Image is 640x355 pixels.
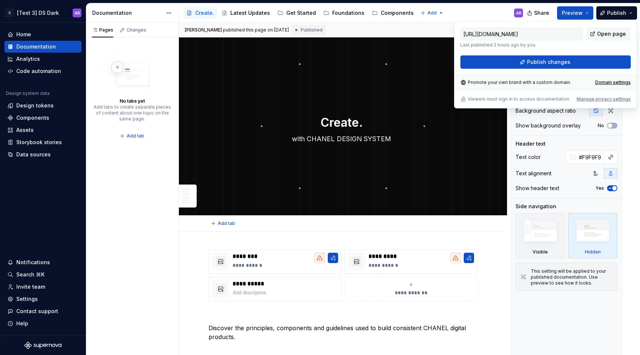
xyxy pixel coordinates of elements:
label: Yes [596,185,604,191]
svg: Supernova Logo [24,342,61,349]
div: Visible [516,213,565,258]
button: Manage privacy settings [577,96,631,102]
a: Components [4,112,81,124]
a: Analytics [4,53,81,65]
div: Text color [516,153,541,161]
div: Show header text [516,185,559,192]
div: Promote your own brand with a custom domain. [460,80,571,86]
div: This setting will be applied to your published documentation. Use preview to see how it looks. [531,268,613,286]
a: Settings [4,293,81,305]
div: Page tree [183,6,417,20]
div: Code automation [16,67,61,75]
div: Home [16,31,31,38]
span: Add tab [127,133,144,139]
div: No tabs yet [120,98,145,104]
div: Search ⌘K [16,271,44,278]
span: Share [534,9,549,17]
div: Latest Updates [230,9,270,17]
div: Assets [16,126,34,134]
button: Share [523,6,554,20]
span: Publish changes [527,59,570,66]
label: No [598,123,604,129]
button: Publish changes [460,56,631,69]
input: Auto [576,150,604,164]
div: AR [516,10,521,16]
a: Domain settings [595,80,631,86]
textarea: with CHANEL DESIGN SYSTEM [207,133,476,145]
button: Search ⌘K [4,269,81,281]
p: Discover the principles, components and guidelines used to build consistent CHANEL digital products. [209,324,477,341]
div: Analytics [16,55,40,63]
div: C [5,9,14,17]
a: Get Started [274,7,319,19]
div: Changes [127,27,146,33]
a: Home [4,29,81,40]
button: Help [4,318,81,329]
span: Published [301,27,323,33]
div: Create. [195,9,214,17]
button: Contact support [4,305,81,317]
div: Settings [16,295,38,303]
div: Invite team [16,283,45,291]
span: Preview [562,9,583,17]
a: Components [369,7,417,19]
p: Viewers must sign in to access documentation. [468,96,570,102]
a: Assets [4,124,81,136]
div: Get Started [286,9,316,17]
a: Design tokens [4,100,81,112]
div: Add tabs to create separate pieces of content about one topic on the same page. [93,104,171,122]
div: Hidden [568,213,618,258]
button: C[Test 3] DS DarkAR [1,5,84,21]
a: Create. [183,7,217,19]
div: Components [16,114,49,122]
div: Header text [516,140,546,147]
button: Preview [557,6,593,20]
div: Side navigation [516,203,556,210]
div: Documentation [16,43,56,50]
div: AR [74,10,80,16]
div: Data sources [16,151,51,158]
button: Publish [596,6,637,20]
span: Publish [607,9,626,17]
div: Components [381,9,414,17]
div: Background aspect ratio [516,107,576,115]
div: Visible [533,249,548,255]
button: Notifications [4,256,81,268]
span: Open page [597,30,626,38]
div: Help [16,320,28,327]
a: Foundations [320,7,367,19]
div: Documentation [92,9,162,17]
div: published this page on [DATE] [223,27,289,33]
button: Add tab [209,218,239,229]
button: Add [418,8,446,18]
a: Documentation [4,41,81,53]
div: Contact support [16,308,58,315]
a: Latest Updates [219,7,273,19]
div: Text alignment [516,170,551,177]
div: Notifications [16,259,50,266]
div: Design system data [6,90,50,96]
div: Show background overlay [516,122,581,129]
a: Invite team [4,281,81,293]
a: Storybook stories [4,136,81,148]
div: [Test 3] DS Dark [17,9,59,17]
button: Add tab [117,131,147,141]
span: Add [427,10,437,16]
div: Pages [92,27,113,33]
a: Open page [586,27,631,41]
textarea: Create. [207,114,476,132]
span: Add tab [218,220,235,226]
div: Hidden [585,249,601,255]
a: Data sources [4,149,81,160]
div: Storybook stories [16,139,62,146]
p: Last published 2 hours ago by you. [460,42,583,48]
div: Foundations [332,9,364,17]
div: Design tokens [16,102,54,109]
a: Code automation [4,65,81,77]
span: [PERSON_NAME] [185,27,222,33]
